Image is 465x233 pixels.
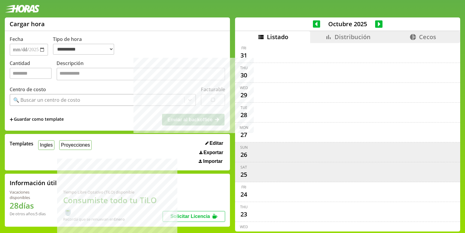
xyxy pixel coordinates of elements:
span: Importar [203,159,223,164]
div: De otros años: 5 días [10,211,49,216]
label: Fecha [10,36,23,42]
div: 27 [239,130,249,140]
h1: Cargar hora [10,20,45,28]
span: +Guardar como template [10,116,64,123]
b: Enero [114,216,125,222]
div: 23 [239,210,249,219]
div: Wed [240,85,248,90]
button: Editar [203,140,225,146]
div: Mon [240,125,248,130]
div: Fri [241,45,246,51]
span: Listado [267,33,288,41]
span: Exportar [203,150,223,155]
span: Templates [10,140,33,147]
button: Ingles [38,140,54,150]
input: Cantidad [10,68,52,79]
span: Distribución [335,33,371,41]
div: Thu [240,65,248,70]
label: Centro de costo [10,86,46,93]
div: 🔍 Buscar un centro de costo [13,97,80,103]
label: Cantidad [10,60,57,82]
label: Tipo de hora [53,36,119,56]
select: Tipo de hora [53,44,114,55]
textarea: Descripción [57,68,225,80]
h1: 28 días [10,200,49,211]
img: logotipo [5,5,40,13]
div: 28 [239,110,249,120]
div: Fri [241,185,246,190]
div: Sat [240,165,247,170]
span: Cecos [419,33,436,41]
div: 24 [239,190,249,199]
span: Solicitar Licencia [170,214,210,219]
div: Tue [240,105,247,110]
button: Solicitar Licencia [163,211,225,222]
div: Recordá que se renuevan en [63,216,163,222]
div: Tiempo Libre Optativo (TiLO) disponible [63,189,163,195]
div: Vacaciones disponibles [10,189,49,200]
div: 30 [239,70,249,80]
div: 29 [239,90,249,100]
div: scrollable content [235,43,460,231]
button: Proyecciones [59,140,92,150]
div: Sun [240,145,248,150]
button: Exportar [197,150,225,156]
label: Facturable [201,86,225,93]
span: + [10,116,13,123]
span: Octubre 2025 [320,20,375,28]
label: Descripción [57,60,225,82]
span: Editar [210,141,223,146]
div: 25 [239,170,249,179]
h1: Consumiste todo tu TiLO 🍵 [63,195,163,216]
div: 31 [239,51,249,60]
div: Wed [240,224,248,229]
h2: Información útil [10,179,57,187]
div: Thu [240,204,248,210]
div: 26 [239,150,249,160]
